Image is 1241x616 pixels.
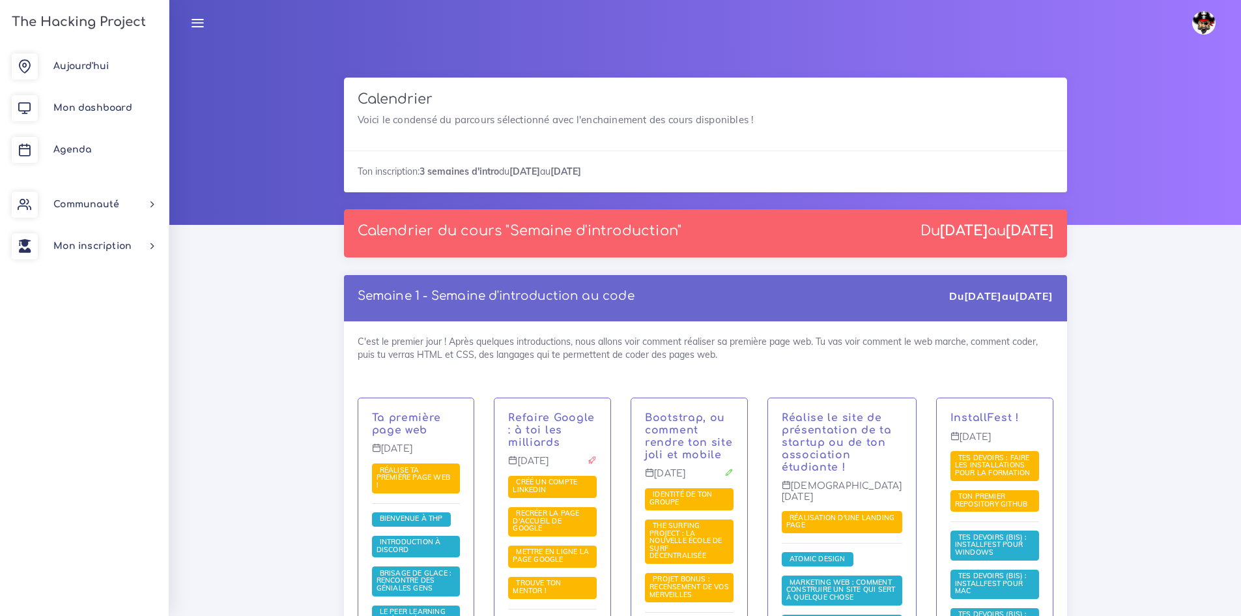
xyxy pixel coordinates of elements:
[372,512,451,527] span: Salut à toi et bienvenue à The Hacking Project. Que tu sois avec nous pour 3 semaines, 12 semaine...
[649,574,729,598] span: PROJET BONUS : recensement de vos merveilles
[645,573,734,602] span: Ce projet vise à souder la communauté en faisant profiter au plus grand nombre de vos projets.
[782,552,853,566] span: Tu vas voir comment penser composants quand tu fais des pages web.
[372,463,461,493] span: Dans ce projet, nous te demanderons de coder ta première page web. Ce sera l'occasion d'appliquer...
[53,199,119,209] span: Communauté
[377,514,446,523] span: Bienvenue à THP
[358,289,635,302] a: Semaine 1 - Semaine d'introduction au code
[786,514,894,531] a: Réalisation d'une landing page
[508,546,597,568] span: Utilise tout ce que tu as vu jusqu'à présent pour faire profiter à la terre entière de ton super ...
[645,488,734,510] span: Nous allons te demander d'imaginer l'univers autour de ton groupe de travail.
[649,575,729,599] a: PROJET BONUS : recensement de vos merveilles
[509,166,540,177] strong: [DATE]
[955,491,1031,508] span: Ton premier repository GitHub
[786,554,849,563] a: Atomic Design
[782,412,892,473] a: Réalise le site de présentation de ta startup ou de ton association étudiante !
[513,478,577,495] a: Créé un compte LinkedIn
[649,521,722,560] span: The Surfing Project : la nouvelle école de surf décentralisée
[53,61,109,71] span: Aujourd'hui
[950,490,1039,512] span: Pour ce projet, nous allons te proposer d'utiliser ton nouveau terminal afin de faire marcher Git...
[344,151,1067,192] div: Ton inscription: du au
[508,412,597,448] p: C'est l'heure de ton premier véritable projet ! Tu vas recréer la très célèbre page d'accueil de ...
[955,572,1027,596] a: Tes devoirs (bis) : Installfest pour MAC
[649,521,722,561] a: The Surfing Project : la nouvelle école de surf décentralisée
[950,412,1020,424] a: InstallFest !
[508,476,597,498] span: Dans ce projet, tu vas mettre en place un compte LinkedIn et le préparer pour ta future vie.
[372,443,461,464] p: [DATE]
[372,536,461,558] span: Pour cette session, nous allons utiliser Discord, un puissant outil de gestion de communauté. Nou...
[513,547,589,564] span: Mettre en ligne la page Google
[1006,223,1053,239] strong: [DATE]
[955,533,1027,557] a: Tes devoirs (bis) : Installfest pour Windows
[782,412,902,473] p: Et voilà ! Nous te donnerons les astuces marketing pour bien savoir vendre un concept ou une idée...
[588,456,597,465] i: Projet à rendre ce jour-là
[649,490,712,506] span: Identité de ton groupe
[358,112,1053,128] p: Voici le condensé du parcours sélectionné avec l'enchainement des cours disponibles !
[782,576,902,605] span: Marketing web : comment construire un site qui sert à quelque chose
[550,166,581,177] strong: [DATE]
[508,412,595,448] a: Refaire Google : à toi les milliards
[786,578,896,602] span: Marketing web : comment construire un site qui sert à quelque chose
[513,508,579,533] span: Recréer la page d'accueil de Google
[358,223,682,239] p: Calendrier du cours "Semaine d'introduction"
[372,412,461,437] p: C'est le premier jour ! Après quelques introductions, nous allons voir comment réaliser sa premiè...
[955,492,1031,509] a: Ton premier repository GitHub
[949,289,1053,304] div: Du au
[8,15,146,29] h3: The Hacking Project
[508,507,597,536] span: L'intitulé du projet est simple, mais le projet sera plus dur qu'il n'y parait.
[420,166,499,177] strong: 3 semaines d'intro
[782,480,902,512] p: [DEMOGRAPHIC_DATA][DATE]
[920,223,1053,239] div: Du au
[782,511,902,533] span: Le projet de toute une semaine ! Tu vas réaliser la page de présentation d'une organisation de to...
[786,578,896,602] a: Marketing web : comment construire un site qui sert à quelque chose
[377,568,452,593] span: Brisage de glace : rencontre des géniales gens
[1015,289,1053,302] strong: [DATE]
[53,103,132,113] span: Mon dashboard
[964,289,1002,302] strong: [DATE]
[377,569,452,593] a: Brisage de glace : rencontre des géniales gens
[950,531,1039,560] span: Nous allons te montrer comment mettre en place WSL 2 sur ton ordinateur Windows 10. Ne le fait pa...
[645,468,734,489] p: [DATE]
[950,412,1039,424] p: Journée InstallFest - Git & Github
[377,538,441,555] a: Introduction à Discord
[955,454,1034,478] a: Tes devoirs : faire les installations pour la formation
[950,432,1039,452] p: [DATE]
[508,577,597,599] span: Nous allons te demander de trouver la personne qui va t'aider à faire la formation dans les meill...
[950,570,1039,599] span: Il est temps de faire toutes les installations nécéssaire au bon déroulement de ta formation chez...
[645,412,734,461] p: Après avoir vu comment faire ses première pages, nous allons te montrer Bootstrap, un puissant fr...
[950,451,1039,480] span: Nous allons te donner des devoirs pour le weekend : faire en sorte que ton ordinateur soit prêt p...
[358,91,1053,108] h3: Calendrier
[513,509,579,533] a: Recréer la page d'accueil de Google
[645,520,734,565] span: Tu vas devoir refaire la page d'accueil de The Surfing Project, une école de code décentralisée. ...
[377,514,446,523] a: Bienvenue à THP
[508,456,597,477] p: [DATE]
[513,548,589,565] a: Mettre en ligne la page Google
[955,533,1027,557] span: Tes devoirs (bis) : Installfest pour Windows
[372,412,442,436] a: Ta première page web
[53,145,91,154] span: Agenda
[649,490,712,507] a: Identité de ton groupe
[53,241,132,251] span: Mon inscription
[377,465,451,490] a: Réalise ta première page web !
[1192,11,1216,35] img: avatar
[372,566,461,596] span: THP est avant tout un aventure humaine avec des rencontres. Avant de commencer nous allons te dem...
[940,223,988,239] strong: [DATE]
[645,412,733,460] a: Bootstrap, ou comment rendre ton site joli et mobile
[513,579,561,596] a: Trouve ton mentor !
[724,468,734,477] i: Corrections cette journée là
